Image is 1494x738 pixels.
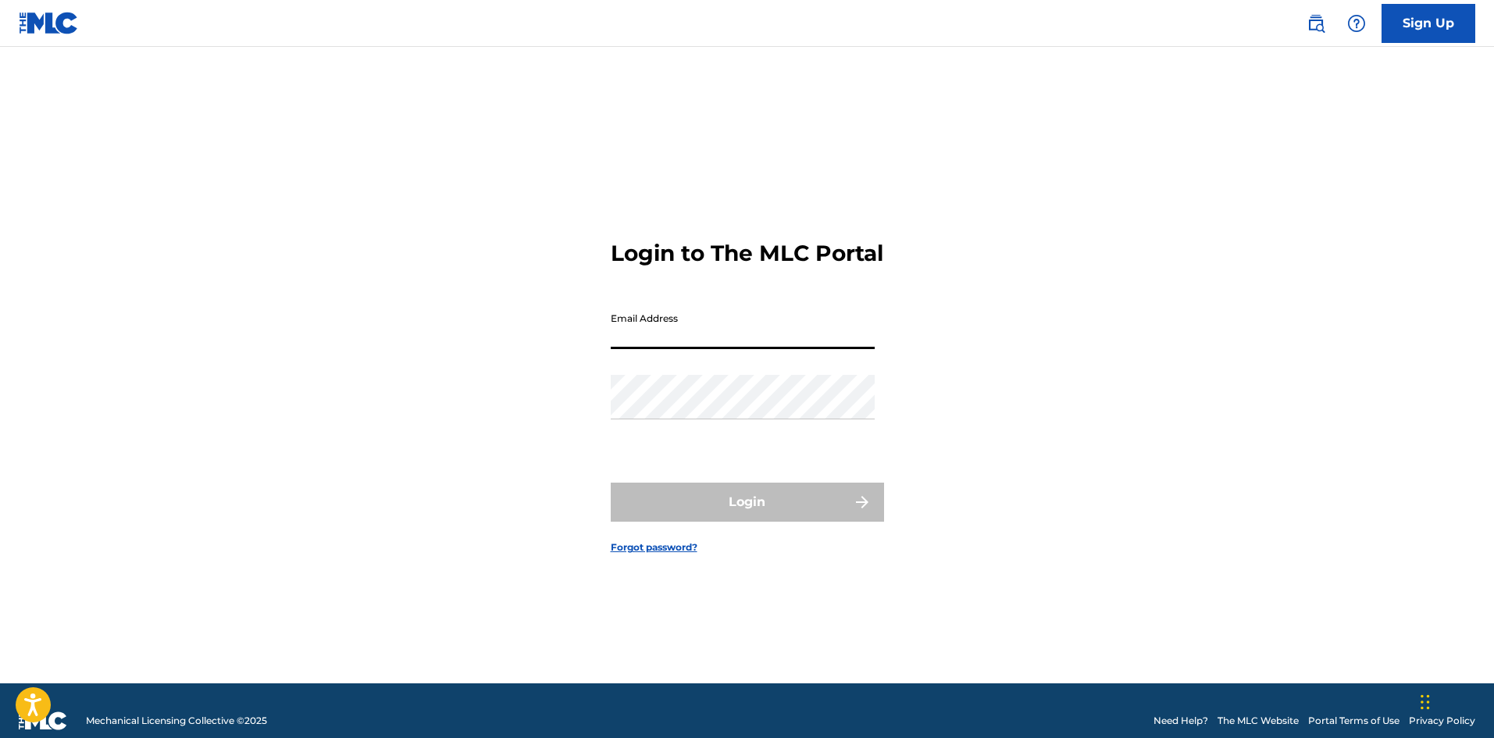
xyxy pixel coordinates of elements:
[1416,663,1494,738] iframe: Chat Widget
[611,540,697,554] a: Forgot password?
[1218,714,1299,728] a: The MLC Website
[1347,14,1366,33] img: help
[1341,8,1372,39] div: Help
[1153,714,1208,728] a: Need Help?
[19,711,67,730] img: logo
[19,12,79,34] img: MLC Logo
[1382,4,1475,43] a: Sign Up
[1300,8,1332,39] a: Public Search
[1308,714,1400,728] a: Portal Terms of Use
[1421,679,1430,726] div: Плъзни
[611,240,883,267] h3: Login to The MLC Portal
[86,714,267,728] span: Mechanical Licensing Collective © 2025
[1416,663,1494,738] div: Джаджи за чат
[1307,14,1325,33] img: search
[1409,714,1475,728] a: Privacy Policy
